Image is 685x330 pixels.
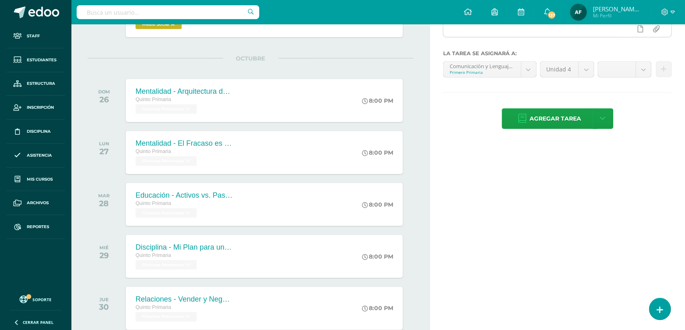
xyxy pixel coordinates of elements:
[593,12,642,19] span: Mi Perfil
[98,193,110,198] div: MAR
[530,109,582,129] span: Agregar tarea
[27,80,55,87] span: Estructura
[27,128,51,135] span: Disciplina
[99,245,109,250] div: MIÉ
[27,57,56,63] span: Estudiantes
[77,5,259,19] input: Busca un usuario...
[10,293,62,304] a: Soporte
[450,62,515,69] div: Comunicación y Lenguaje 'compound--Comunicación y [GEOGRAPHIC_DATA]'
[136,104,197,114] span: Finanzas Personales 'U'
[27,104,54,111] span: Inscripción
[6,96,65,120] a: Inscripción
[136,139,233,148] div: Mentalidad - El Fracaso es mi Maestro
[136,252,171,258] span: Quinto Primaria
[136,191,233,200] div: Educación - Activos vs. Pasivos: El Juego
[362,201,393,208] div: 8:00 PM
[6,191,65,215] a: Archivos
[136,243,233,252] div: Disciplina - Mi Plan para una Meta
[27,224,49,230] span: Reportes
[362,149,393,156] div: 8:00 PM
[136,97,171,102] span: Quinto Primaria
[541,62,595,77] a: Unidad 4
[136,201,171,206] span: Quinto Primaria
[99,147,109,156] div: 27
[444,62,536,77] a: Comunicación y Lenguaje 'compound--Comunicación y [GEOGRAPHIC_DATA]'Primero Primaria
[136,295,233,304] div: Relaciones - Vender y Negociar
[6,215,65,239] a: Reportes
[136,156,197,166] span: Finanzas Personales 'U'
[547,11,556,19] span: 137
[136,87,233,96] div: Mentalidad - Arquitectura de Mi Destino
[136,149,171,154] span: Quinto Primaria
[362,305,393,312] div: 8:00 PM
[593,5,642,13] span: [PERSON_NAME][US_STATE]
[99,297,109,302] div: JUE
[571,4,587,20] img: d3b41b5dbcd8c03882805bf00be4cfb8.png
[23,319,54,325] span: Cerrar panel
[362,97,393,104] div: 8:00 PM
[6,72,65,96] a: Estructura
[136,260,197,270] span: Finanzas Personales 'U'
[27,33,40,39] span: Staff
[6,120,65,144] a: Disciplina
[27,152,52,159] span: Asistencia
[547,62,573,77] span: Unidad 4
[6,144,65,168] a: Asistencia
[136,208,197,218] span: Finanzas Personales 'U'
[6,24,65,48] a: Staff
[450,69,515,75] div: Primero Primaria
[98,198,110,208] div: 28
[27,176,53,183] span: Mis cursos
[223,55,278,62] span: OCTUBRE
[136,312,197,322] span: Finanzas Personales 'U'
[362,253,393,260] div: 8:00 PM
[99,141,109,147] div: LUN
[27,200,49,206] span: Archivos
[33,297,52,302] span: Soporte
[136,19,182,29] span: Medio Social 'A'
[136,304,171,310] span: Quinto Primaria
[6,48,65,72] a: Estudiantes
[98,89,110,95] div: DOM
[6,168,65,192] a: Mis cursos
[98,95,110,104] div: 26
[443,50,672,56] label: La tarea se asignará a:
[99,250,109,260] div: 29
[99,302,109,312] div: 30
